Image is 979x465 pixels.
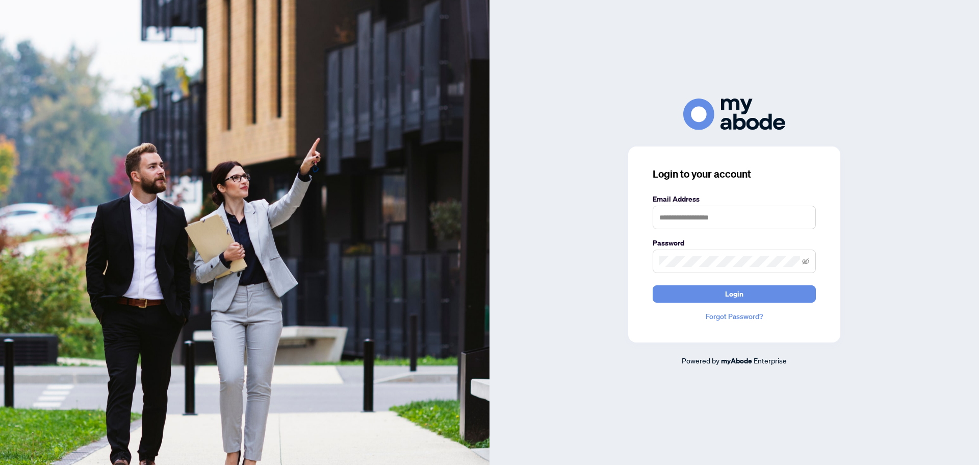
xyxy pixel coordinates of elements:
[754,356,787,365] span: Enterprise
[653,285,816,303] button: Login
[721,355,752,366] a: myAbode
[683,99,785,130] img: ma-logo
[725,286,743,302] span: Login
[653,311,816,322] a: Forgot Password?
[653,193,816,205] label: Email Address
[653,167,816,181] h3: Login to your account
[802,258,809,265] span: eye-invisible
[653,237,816,249] label: Password
[682,356,719,365] span: Powered by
